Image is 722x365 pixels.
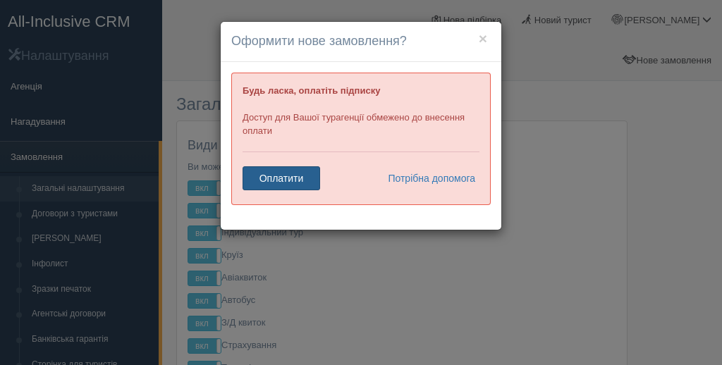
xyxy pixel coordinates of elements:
[231,32,491,51] h4: Оформити нове замовлення?
[379,166,476,190] a: Потрібна допомога
[231,73,491,205] div: Доступ для Вашої турагенції обмежено до внесення оплати
[243,85,380,96] b: Будь ласка, оплатіть підписку
[479,31,487,46] button: ×
[243,166,320,190] a: Оплатити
